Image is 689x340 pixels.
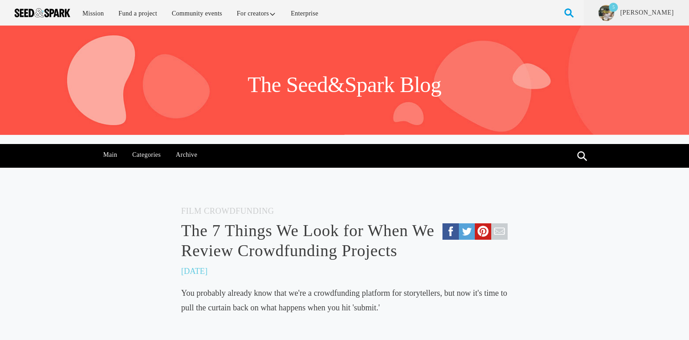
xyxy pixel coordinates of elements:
p: 5 [609,3,618,12]
span: You probably already know that we're a crowdfunding platform for storytellers, but now it's time ... [181,288,508,312]
a: Mission [76,4,110,23]
a: Main [98,144,122,166]
a: Archive [171,144,202,166]
a: For creators [231,4,283,23]
img: Seed amp; Spark [15,8,70,17]
a: [PERSON_NAME] [619,8,674,17]
h5: Film Crowdfunding [181,204,508,218]
a: Categories [128,144,166,166]
a: Fund a project [112,4,164,23]
a: Enterprise [284,4,324,23]
img: 5f99eaca176056f5.jpg [598,5,614,21]
a: The 7 Things We Look for When We Review Crowdfunding Projects [181,221,508,260]
h1: The Seed&Spark Blog [247,71,441,98]
a: Community events [165,4,229,23]
p: [DATE] [181,264,208,278]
